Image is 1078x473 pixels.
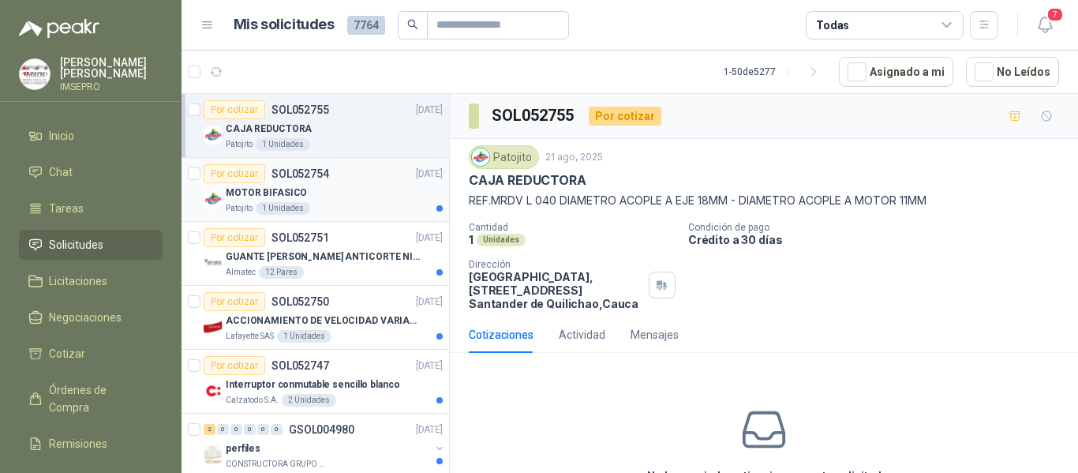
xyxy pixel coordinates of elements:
div: Mensajes [631,326,679,343]
div: 0 [257,424,269,435]
span: Cotizar [49,345,85,362]
a: 2 0 0 0 0 0 GSOL004980[DATE] Company LogoperfilesCONSTRUCTORA GRUPO FIP [204,420,446,471]
span: 7764 [347,16,385,35]
div: Todas [816,17,849,34]
span: Chat [49,163,73,181]
p: 21 ago, 2025 [545,150,603,165]
p: Interruptor conmutable sencillo blanco [226,377,399,392]
p: Dirección [469,259,642,270]
span: search [407,19,418,30]
a: Inicio [19,121,163,151]
p: IMSEPRO [60,82,163,92]
div: Por cotizar [204,228,265,247]
p: SOL052747 [271,360,329,371]
p: GSOL004980 [289,424,354,435]
span: Tareas [49,200,84,217]
div: Por cotizar [589,107,661,126]
p: CAJA REDUCTORA [469,172,586,189]
img: Company Logo [204,381,223,400]
p: [GEOGRAPHIC_DATA], [STREET_ADDRESS] Santander de Quilichao , Cauca [469,270,642,310]
p: Almatec [226,266,256,279]
h3: SOL052755 [492,103,576,128]
p: [DATE] [416,295,443,310]
span: 7 [1046,7,1064,22]
div: Patojito [469,145,539,169]
div: 0 [244,424,256,435]
p: Condición de pago [688,222,1072,233]
p: [DATE] [416,231,443,246]
div: 1 Unidades [256,202,310,215]
p: SOL052751 [271,232,329,243]
img: Logo peakr [19,19,99,38]
a: Remisiones [19,429,163,459]
a: Por cotizarSOL052750[DATE] Company LogoACCIONAMIENTO DE VELOCIDAD VARIABLELafayette SAS1 Unidades [182,286,449,350]
a: Negociaciones [19,302,163,332]
span: Negociaciones [49,309,122,326]
p: [DATE] [416,359,443,374]
a: Por cotizarSOL052755[DATE] Company LogoCAJA REDUCTORAPatojito1 Unidades [182,94,449,158]
p: 1 [469,233,473,246]
div: 1 - 50 de 5277 [724,59,826,84]
div: Por cotizar [204,100,265,119]
a: Por cotizarSOL052747[DATE] Company LogoInterruptor conmutable sencillo blancoCalzatodo S.A.2 Unid... [182,350,449,414]
h1: Mis solicitudes [234,13,335,36]
p: SOL052755 [271,104,329,115]
img: Company Logo [204,317,223,336]
div: 2 Unidades [282,394,336,407]
p: [PERSON_NAME] [PERSON_NAME] [60,57,163,79]
img: Company Logo [204,445,223,464]
button: Asignado a mi [839,57,953,87]
p: MOTOR BIFASICO [226,186,307,201]
a: Licitaciones [19,266,163,296]
p: Patojito [226,202,253,215]
p: CAJA REDUCTORA [226,122,312,137]
div: 1 Unidades [277,330,331,343]
p: Cantidad [469,222,676,233]
div: 2 [204,424,215,435]
div: Por cotizar [204,292,265,311]
div: Por cotizar [204,164,265,183]
p: Calzatodo S.A. [226,394,279,407]
a: Por cotizarSOL052754[DATE] Company LogoMOTOR BIFASICOPatojito1 Unidades [182,158,449,222]
p: [DATE] [416,167,443,182]
p: CONSTRUCTORA GRUPO FIP [226,458,325,471]
div: Actividad [559,326,605,343]
div: Unidades [477,234,526,246]
span: Remisiones [49,435,107,452]
span: Solicitudes [49,236,103,253]
div: 12 Pares [259,266,304,279]
p: perfiles [226,441,260,456]
p: GUANTE [PERSON_NAME] ANTICORTE NIV 5 TALLA L [226,250,422,265]
img: Company Logo [204,190,223,208]
a: Tareas [19,193,163,223]
p: REF.MRDV L 040 DIAMETRO ACOPLE A EJE 18MM - DIAMETRO ACOPLE A MOTOR 11MM [469,192,1059,209]
p: SOL052750 [271,296,329,307]
a: Órdenes de Compra [19,375,163,422]
p: Lafayette SAS [226,330,274,343]
a: Solicitudes [19,230,163,260]
a: Cotizar [19,339,163,369]
button: No Leídos [966,57,1059,87]
div: Por cotizar [204,356,265,375]
div: 1 Unidades [256,138,310,151]
img: Company Logo [204,253,223,272]
img: Company Logo [472,148,489,166]
p: Patojito [226,138,253,151]
p: Crédito a 30 días [688,233,1072,246]
div: 0 [271,424,283,435]
div: 0 [217,424,229,435]
img: Company Logo [20,59,50,89]
p: SOL052754 [271,168,329,179]
button: 7 [1031,11,1059,39]
a: Chat [19,157,163,187]
span: Inicio [49,127,74,145]
div: Cotizaciones [469,326,533,343]
p: [DATE] [416,103,443,118]
p: ACCIONAMIENTO DE VELOCIDAD VARIABLE [226,313,422,328]
img: Company Logo [204,126,223,145]
p: [DATE] [416,422,443,437]
div: 0 [230,424,242,435]
a: Por cotizarSOL052751[DATE] Company LogoGUANTE [PERSON_NAME] ANTICORTE NIV 5 TALLA LAlmatec12 Pares [182,222,449,286]
span: Licitaciones [49,272,107,290]
span: Órdenes de Compra [49,381,148,416]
